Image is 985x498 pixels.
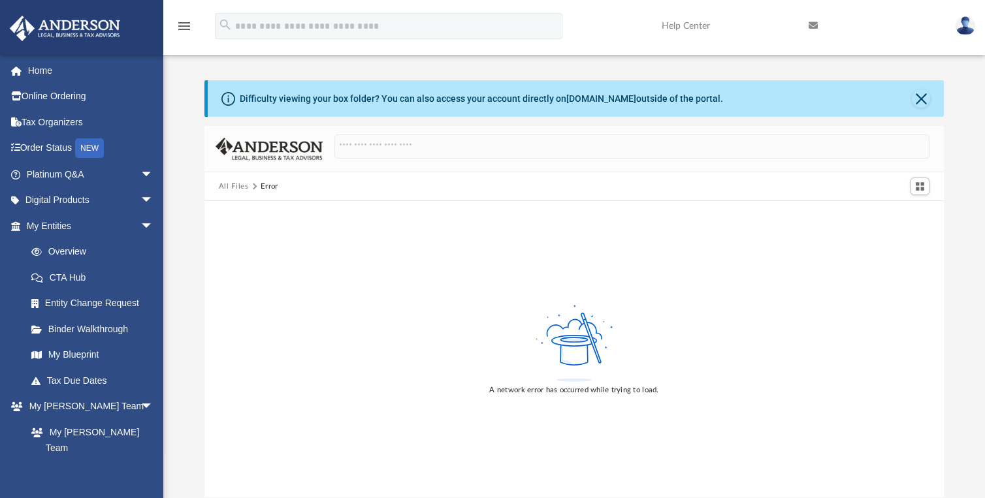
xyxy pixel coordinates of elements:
a: Tax Organizers [9,109,173,135]
button: Switch to Grid View [911,178,930,196]
a: Order StatusNEW [9,135,173,162]
div: Error [261,181,278,193]
a: Home [9,57,173,84]
a: Tax Due Dates [18,367,173,394]
a: My [PERSON_NAME] Teamarrow_drop_down [9,394,167,420]
span: arrow_drop_down [140,394,167,420]
i: menu [176,18,192,34]
a: Binder Walkthrough [18,316,173,342]
a: [DOMAIN_NAME] [566,93,636,104]
a: Overview [18,239,173,265]
a: My Entitiesarrow_drop_down [9,213,173,239]
a: CTA Hub [18,264,173,290]
img: Anderson Advisors Platinum Portal [6,16,124,41]
a: Online Ordering [9,84,173,110]
a: Digital Productsarrow_drop_down [9,187,173,213]
div: Difficulty viewing your box folder? You can also access your account directly on outside of the p... [240,92,723,106]
i: search [218,18,233,32]
div: A network error has occurred while trying to load. [489,384,658,396]
span: arrow_drop_down [140,213,167,240]
button: Close [912,89,930,108]
input: Search files and folders [334,134,930,159]
a: Platinum Q&Aarrow_drop_down [9,161,173,187]
a: My Blueprint [18,342,167,368]
a: Entity Change Request [18,290,173,317]
span: arrow_drop_down [140,161,167,188]
a: menu [176,25,192,34]
a: My [PERSON_NAME] Team [18,419,160,461]
img: User Pic [956,16,975,35]
span: arrow_drop_down [140,187,167,214]
button: All Files [219,181,249,193]
div: NEW [75,138,104,158]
